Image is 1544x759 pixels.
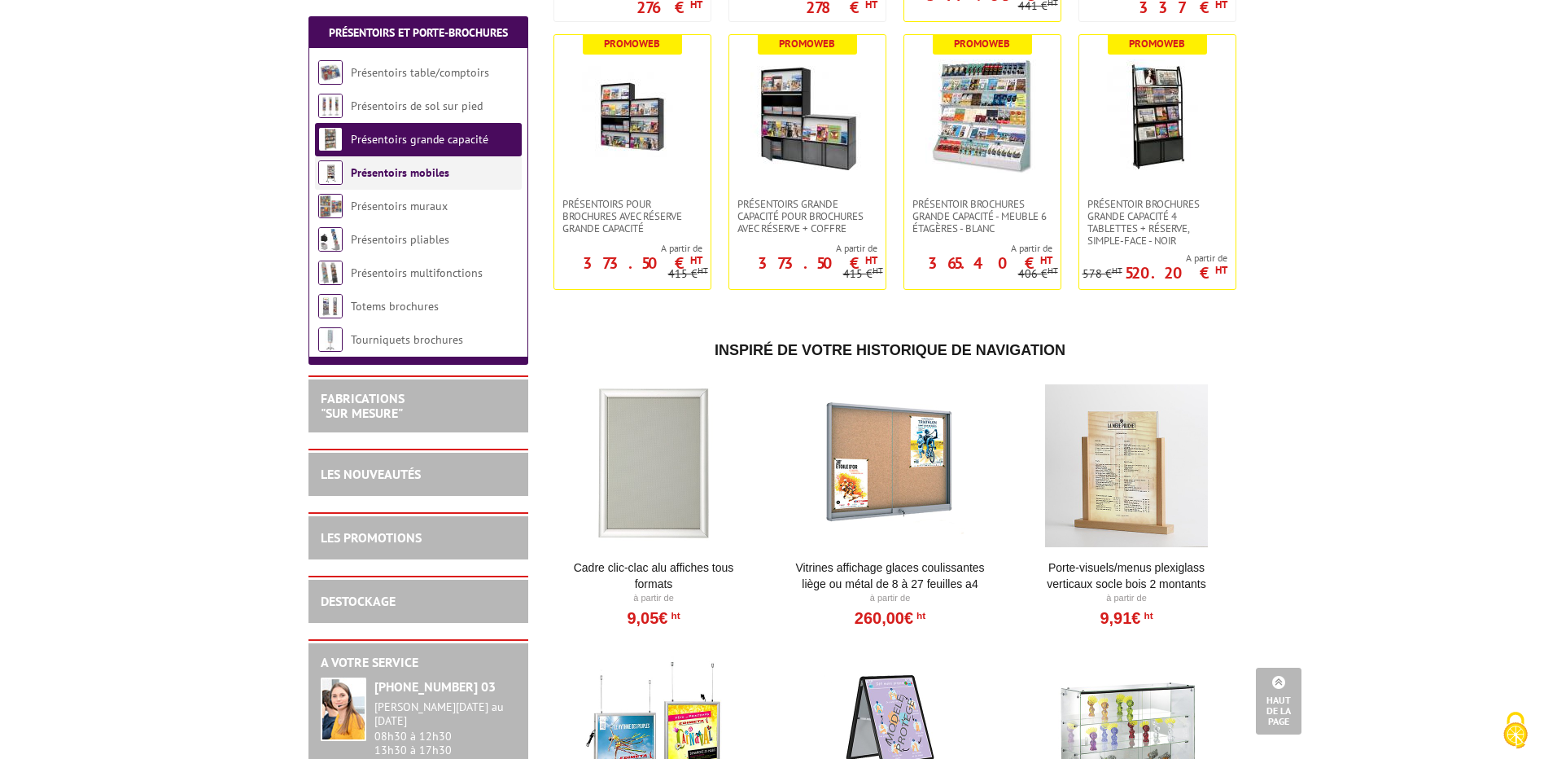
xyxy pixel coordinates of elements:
a: Présentoirs mobiles [351,165,449,180]
img: Présentoirs mobiles [318,160,343,185]
span: A partir de [904,242,1052,255]
img: Cookies (fenêtre modale) [1495,710,1536,751]
a: Présentoirs muraux [351,199,448,213]
b: Promoweb [779,37,835,50]
a: Porte-Visuels/Menus Plexiglass Verticaux Socle Bois 2 Montants [1026,559,1227,592]
img: Présentoirs de sol sur pied [318,94,343,118]
a: Présentoirs pliables [351,232,449,247]
p: 373.50 € [583,258,702,268]
p: 415 € [843,268,883,280]
b: Promoweb [1129,37,1185,50]
a: LES PROMOTIONS [321,529,422,546]
p: 578 € [1083,268,1122,280]
button: Cookies (fenêtre modale) [1487,704,1544,759]
a: Présentoirs table/comptoirs [351,65,489,80]
img: Présentoirs grande capacité pour brochures avec réserve + coffre [750,59,864,173]
b: Promoweb [954,37,1010,50]
img: Présentoirs table/comptoirs [318,60,343,85]
img: widget-service.jpg [321,678,366,741]
span: A partir de [554,242,702,255]
span: Inspiré de votre historique de navigation [715,342,1065,358]
img: Présentoirs pliables [318,227,343,252]
a: Totems brochures [351,299,439,314]
a: Présentoirs multifonctions [351,265,483,280]
div: [PERSON_NAME][DATE] au [DATE] [374,700,516,728]
span: Présentoirs grande capacité pour brochures avec réserve + coffre [737,198,877,235]
img: Présentoirs muraux [318,194,343,218]
p: À partir de [1026,592,1227,605]
img: Présentoirs multifonctions [318,261,343,285]
sup: HT [667,610,680,621]
a: Présentoirs grande capacité [351,132,488,147]
span: Présentoir brochures Grande capacité 4 tablettes + réserve, simple-face - Noir [1087,198,1227,247]
a: Cadre Clic-Clac Alu affiches tous formats [553,559,755,592]
sup: HT [1215,263,1227,277]
img: Présentoir Brochures grande capacité - Meuble 6 étagères - Blanc [925,59,1039,173]
p: 520.20 € [1125,268,1227,278]
b: Promoweb [604,37,660,50]
p: 365.40 € [928,258,1052,268]
strong: [PHONE_NUMBER] 03 [374,678,496,695]
p: 373.50 € [758,258,877,268]
sup: HT [690,253,702,267]
sup: HT [913,610,925,621]
a: Présentoirs pour Brochures avec réserve Grande capacité [554,198,711,235]
img: Présentoirs pour Brochures avec réserve Grande capacité [575,59,689,173]
sup: HT [873,265,883,276]
p: 337 € [1139,2,1227,12]
p: À partir de [789,592,991,605]
div: 08h30 à 12h30 13h30 à 17h30 [374,700,516,757]
p: 276 € [636,2,702,12]
sup: HT [1048,265,1058,276]
h2: A votre service [321,656,516,670]
p: 415 € [668,268,708,280]
a: Présentoirs grande capacité pour brochures avec réserve + coffre [729,198,886,235]
a: Présentoir brochures Grande capacité 4 tablettes + réserve, simple-face - Noir [1079,198,1236,247]
sup: HT [1140,610,1153,621]
a: 9,91€HT [1100,613,1153,623]
p: À partir de [553,592,755,605]
sup: HT [698,265,708,276]
a: Présentoirs et Porte-brochures [329,25,508,40]
a: Haut de la page [1256,668,1301,735]
a: FABRICATIONS"Sur Mesure" [321,390,405,421]
a: 9,05€HT [627,613,680,623]
span: Présentoir Brochures grande capacité - Meuble 6 étagères - Blanc [912,198,1052,235]
span: Présentoirs pour Brochures avec réserve Grande capacité [562,198,702,235]
a: Présentoir Brochures grande capacité - Meuble 6 étagères - Blanc [904,198,1061,235]
a: Présentoirs de sol sur pied [351,99,483,113]
img: Présentoirs grande capacité [318,127,343,151]
span: A partir de [729,242,877,255]
a: DESTOCKAGE [321,593,396,609]
img: Présentoir brochures Grande capacité 4 tablettes + réserve, simple-face - Noir [1100,59,1214,173]
img: Tourniquets brochures [318,327,343,352]
img: Totems brochures [318,294,343,318]
sup: HT [1040,253,1052,267]
p: 278 € [806,2,877,12]
a: Tourniquets brochures [351,332,463,347]
sup: HT [1112,265,1122,276]
span: A partir de [1083,252,1227,265]
a: 260,00€HT [855,613,925,623]
p: 406 € [1018,268,1058,280]
a: LES NOUVEAUTÉS [321,466,421,482]
sup: HT [865,253,877,267]
a: Vitrines affichage glaces coulissantes liège ou métal de 8 à 27 feuilles A4 [789,559,991,592]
